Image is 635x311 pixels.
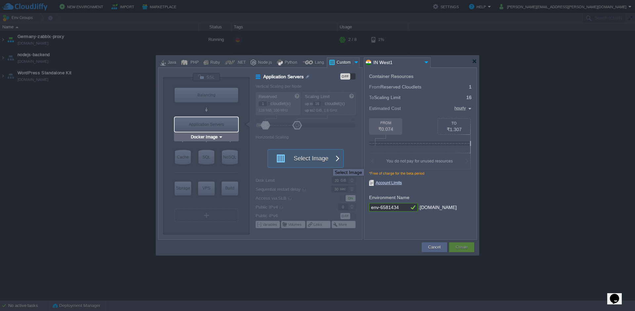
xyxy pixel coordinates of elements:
button: Create [456,244,468,251]
div: Java [166,58,176,68]
div: SQL [198,150,214,164]
div: Select Image [335,170,362,175]
div: Elastic VPS [198,182,215,195]
div: Create New Layer [175,209,238,222]
div: Load Balancer [175,88,238,102]
div: Python [283,58,297,68]
div: OFF [340,73,350,80]
div: Cache [175,150,191,164]
div: PHP [189,58,199,68]
div: Lang [313,58,324,68]
div: Ruby [208,58,220,68]
div: Node.js [256,58,272,68]
div: *Free of charge for the beta period [369,171,472,180]
div: Storage [175,182,191,195]
div: NoSQL [222,150,238,164]
div: Build [222,182,238,195]
div: VPS [198,182,215,195]
div: SQL Databases [198,150,214,164]
iframe: chat widget [607,285,628,304]
button: Cancel [428,244,441,251]
div: .NET [235,58,246,68]
div: .[DOMAIN_NAME] [418,203,457,212]
div: Custom [335,58,353,68]
span: Account Limits [369,180,402,186]
button: Select Image [272,150,332,167]
div: Application Servers [175,117,238,132]
div: NoSQL Databases [222,150,238,164]
label: Environment Name [369,195,409,200]
div: Build Node [222,182,238,195]
div: Balancing [175,88,238,102]
div: Storage Containers [175,182,191,195]
div: Container Resources [369,74,413,79]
